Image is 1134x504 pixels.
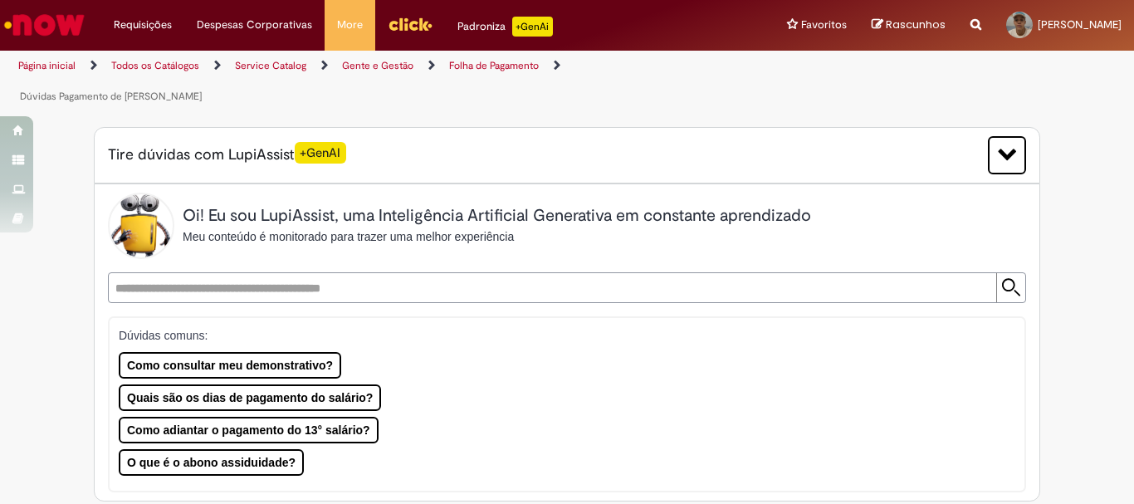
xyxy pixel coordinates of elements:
input: Submit [996,273,1025,302]
img: ServiceNow [2,8,87,42]
span: More [337,17,363,33]
span: Tire dúvidas com LupiAssist [108,144,346,165]
a: Todos os Catálogos [111,59,199,72]
span: Requisições [114,17,172,33]
button: Quais são os dias de pagamento do salário? [119,384,381,411]
a: Página inicial [18,59,76,72]
p: Dúvidas comuns: [119,327,1002,344]
a: Rascunhos [872,17,946,33]
button: Como adiantar o pagamento do 13° salário? [119,417,379,443]
span: Meu conteúdo é monitorado para trazer uma melhor experiência [183,230,514,243]
a: Dúvidas Pagamento de [PERSON_NAME] [20,90,202,103]
img: Lupi [108,193,174,259]
span: [PERSON_NAME] [1038,17,1122,32]
div: Padroniza [457,17,553,37]
p: +GenAi [512,17,553,37]
button: O que é o abono assiduidade? [119,449,304,476]
ul: Trilhas de página [12,51,744,112]
span: +GenAI [295,142,346,163]
span: Rascunhos [886,17,946,32]
a: Service Catalog [235,59,306,72]
span: Favoritos [801,17,847,33]
img: click_logo_yellow_360x200.png [388,12,433,37]
a: Gente e Gestão [342,59,413,72]
h2: Oi! Eu sou LupiAssist, uma Inteligência Artificial Generativa em constante aprendizado [183,207,811,225]
span: Despesas Corporativas [197,17,312,33]
button: Como consultar meu demonstrativo? [119,352,341,379]
a: Folha de Pagamento [449,59,539,72]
